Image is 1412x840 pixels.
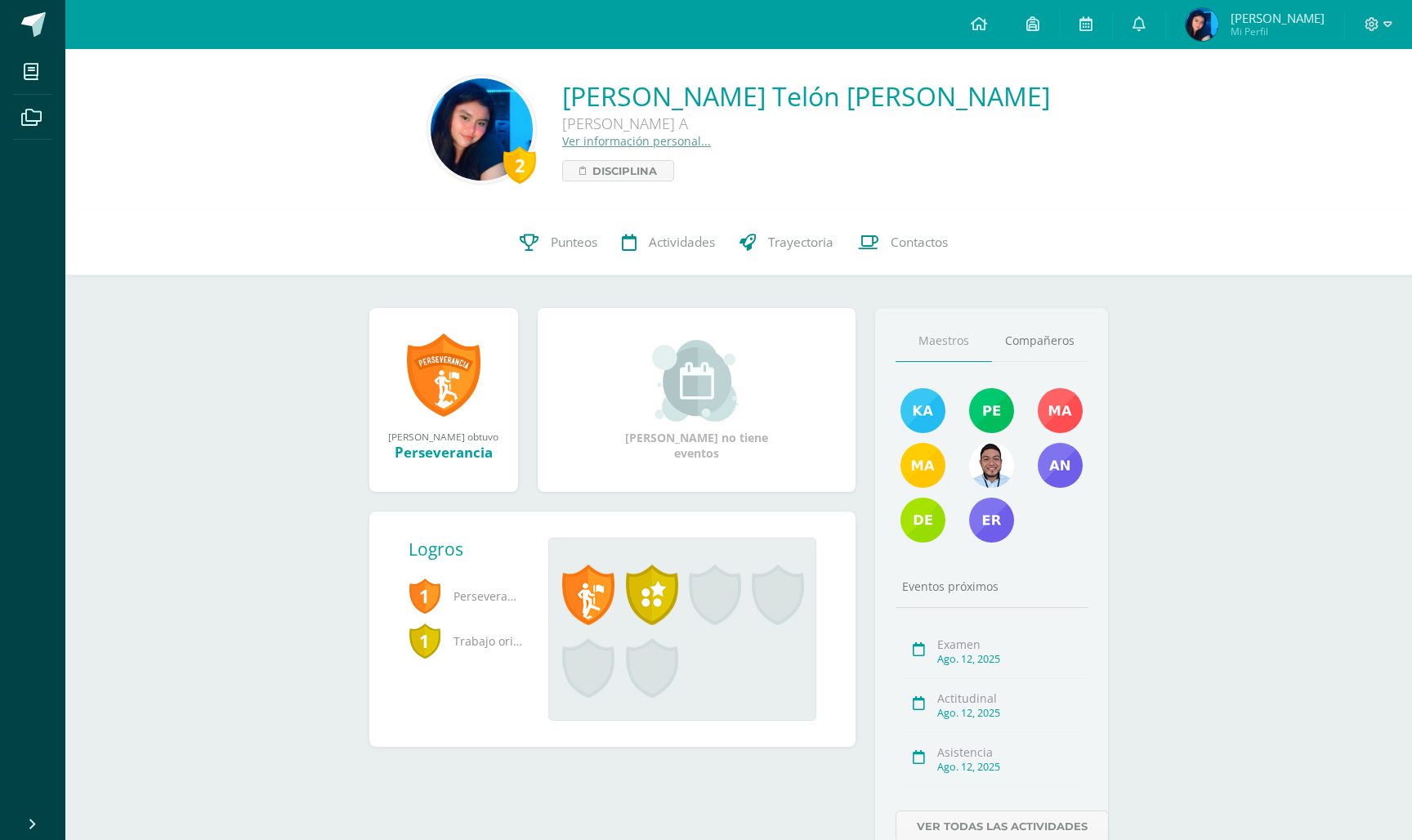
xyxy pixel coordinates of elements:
img: 1c285e60f6ff79110def83009e9e501a.png [900,388,945,433]
img: 3b51858fa93919ca30eb1aad2d2e7161.png [969,498,1014,543]
div: Actitudinal [937,690,1084,706]
a: Disciplina [562,160,674,181]
div: Examen [937,637,1084,652]
a: Compañeros [992,320,1088,362]
span: [PERSON_NAME] [1231,10,1325,26]
span: 1 [409,622,441,659]
div: Ago. 12, 2025 [937,652,1084,666]
span: Perseverancia [409,574,523,619]
a: Maestros [896,320,992,362]
span: Contactos [891,234,948,251]
img: f5bcdfe112135d8e2907dab10a7547e4.png [900,443,945,488]
div: 2 [503,146,536,184]
img: event_small.png [652,340,741,422]
div: Asistencia [937,744,1084,760]
div: [PERSON_NAME] A [562,114,1050,133]
span: Mi Perfil [1231,25,1325,38]
a: Trayectoria [727,210,846,275]
span: Actividades [649,234,715,251]
div: [PERSON_NAME] no tiene eventos [614,340,778,461]
div: Logros [409,538,536,561]
span: Trayectoria [768,234,833,251]
img: 5b69ea46538634a852163c0590dc3ff7.png [1038,443,1083,488]
img: c020eebe47570ddd332f87e65077e1d5.png [1038,388,1083,433]
img: bbd03f31755a1d90598f1d1d12476aa6.png [1186,8,1218,41]
div: Eventos próximos [896,579,1088,594]
div: [PERSON_NAME] obtuvo [386,430,502,443]
a: [PERSON_NAME] Telón [PERSON_NAME] [562,78,1050,114]
a: Contactos [846,210,960,275]
img: 13db4c08e544ead93a1678712b735bab.png [900,498,945,543]
a: Punteos [507,210,610,275]
div: Ago. 12, 2025 [937,760,1084,774]
a: Ver información personal... [562,133,711,149]
span: Trabajo original [409,619,523,664]
span: Disciplina [592,161,657,181]
img: 6bf64b0700033a2ca3395562ad6aa597.png [969,443,1014,488]
img: 15fb5835aaf1d8aa0909c044d1811af8.png [969,388,1014,433]
span: Punteos [551,234,597,251]
span: 1 [409,577,441,614]
img: b5ab9104ea0fa13de4549508a26fc4c9.png [431,78,533,181]
a: Actividades [610,210,727,275]
div: Perseverancia [386,443,502,462]
div: Ago. 12, 2025 [937,706,1084,720]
